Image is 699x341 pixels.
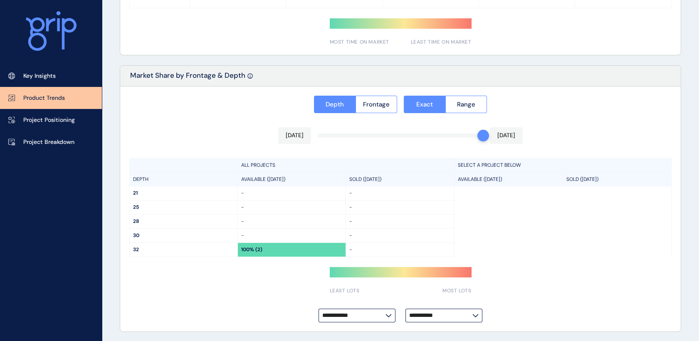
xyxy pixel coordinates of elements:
[411,39,472,46] span: LEAST TIME ON MARKET
[330,39,389,46] span: MOST TIME ON MARKET
[566,176,598,183] p: SOLD ([DATE])
[404,96,445,113] button: Exact
[442,287,471,294] span: MOST LOTS
[133,218,234,225] p: 28
[356,96,398,113] button: Frontage
[23,138,74,146] p: Project Breakdown
[133,190,234,197] p: 21
[363,100,390,109] span: Frontage
[457,100,475,109] span: Range
[330,287,360,294] span: LEAST LOTS
[458,162,521,169] p: SELECT A PROJECT BELOW
[445,96,487,113] button: Range
[23,116,75,124] p: Project Positioning
[349,246,451,253] p: -
[497,131,515,140] p: [DATE]
[326,100,344,109] span: Depth
[133,176,148,183] p: DEPTH
[458,176,502,183] p: AVAILABLE ([DATE])
[416,100,433,109] span: Exact
[23,94,65,102] p: Product Trends
[133,232,234,239] p: 30
[23,72,56,80] p: Key Insights
[286,131,304,140] p: [DATE]
[241,218,342,225] p: -
[349,232,451,239] p: -
[349,204,451,211] p: -
[241,232,342,239] p: -
[133,204,234,211] p: 25
[349,218,451,225] p: -
[130,71,245,86] p: Market Share by Frontage & Depth
[349,176,381,183] p: SOLD ([DATE])
[241,204,342,211] p: -
[314,96,356,113] button: Depth
[133,246,234,253] p: 32
[241,246,262,253] p: 100% (2)
[241,176,285,183] p: AVAILABLE ([DATE])
[241,162,275,169] p: ALL PROJECTS
[241,190,342,197] p: -
[349,190,451,197] p: -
